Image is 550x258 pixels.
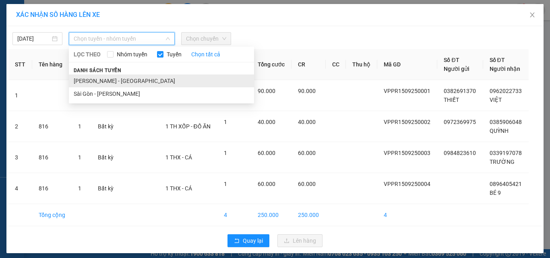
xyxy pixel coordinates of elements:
span: close [529,12,536,18]
td: Bất kỳ [91,111,120,142]
span: 0382691370 [444,88,476,94]
li: Sài Gòn - [PERSON_NAME] [69,87,254,100]
span: 0962022733 [490,88,522,94]
span: 40.000 [258,119,275,125]
span: VIỆT [490,97,502,103]
b: GỬI : [PERSON_NAME] [4,50,117,64]
span: 60.000 [298,150,316,156]
span: VPPR1509250004 [384,181,430,187]
span: 1 TH XỐP - ĐỒ ĂN [165,123,211,130]
span: Danh sách tuyến [69,67,126,74]
td: 250.000 [251,204,292,226]
span: Quay lại [243,236,263,245]
th: Mã GD [377,49,437,80]
th: Thu hộ [346,49,377,80]
span: 0385906048 [490,119,522,125]
span: 60.000 [258,181,275,187]
span: Người nhận [490,66,520,72]
span: THIẾT [444,97,459,103]
span: 60.000 [298,181,316,187]
span: Chọn tuyến - nhóm tuyến [74,33,170,45]
span: VPPR1509250003 [384,150,430,156]
span: environment [46,19,53,26]
span: 1 [78,185,81,192]
td: Bất kỳ [91,142,120,173]
span: Nhóm tuyến [114,50,151,59]
td: 3 [8,142,32,173]
td: 4 [8,173,32,204]
span: 40.000 [298,119,316,125]
button: uploadLên hàng [277,234,323,247]
span: down [165,36,170,41]
span: phone [46,29,53,36]
span: 60.000 [258,150,275,156]
td: Tổng cộng [32,204,72,226]
span: Số ĐT [490,57,505,63]
img: logo.jpg [4,4,44,44]
li: 01 [PERSON_NAME] [4,18,153,28]
td: 816 [32,142,72,173]
span: BÉ 9 [490,190,501,196]
li: [PERSON_NAME] - [GEOGRAPHIC_DATA] [69,74,254,87]
li: 02523854854 [4,28,153,38]
th: CC [326,49,346,80]
td: 816 [32,173,72,204]
input: 15/09/2025 [17,34,50,43]
th: CR [292,49,326,80]
button: Close [521,4,544,27]
span: Tuyến [163,50,185,59]
span: 0984823610 [444,150,476,156]
td: 4 [217,204,251,226]
span: 1 [224,181,227,187]
span: 1 [224,119,227,125]
span: 1 THX - CÁ [165,185,192,192]
span: 90.000 [258,88,275,94]
span: 0896405421 [490,181,522,187]
span: Chọn chuyến [186,33,226,45]
th: Tổng cước [251,49,292,80]
span: Người gửi [444,66,469,72]
span: 0972369975 [444,119,476,125]
span: 0339197078 [490,150,522,156]
span: LỌC THEO [74,50,101,59]
td: 816 [32,111,72,142]
span: rollback [234,238,240,244]
td: 4 [377,204,437,226]
td: 250.000 [292,204,326,226]
span: 1 [78,123,81,130]
a: Chọn tất cả [191,50,220,59]
span: 1 [78,154,81,161]
td: 2 [8,111,32,142]
span: 1 THX - CÁ [165,154,192,161]
td: 1 [8,80,32,111]
b: [PERSON_NAME] [46,5,114,15]
span: 1 [224,150,227,156]
span: XÁC NHẬN SỐ HÀNG LÊN XE [16,11,100,19]
span: TRƯỜNG [490,159,515,165]
span: VPPR1509250001 [384,88,430,94]
td: Bất kỳ [91,173,120,204]
th: Tên hàng [32,49,72,80]
span: 90.000 [298,88,316,94]
span: VPPR1509250002 [384,119,430,125]
span: QUỲNH [490,128,509,134]
th: STT [8,49,32,80]
button: rollbackQuay lại [227,234,269,247]
span: Số ĐT [444,57,459,63]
